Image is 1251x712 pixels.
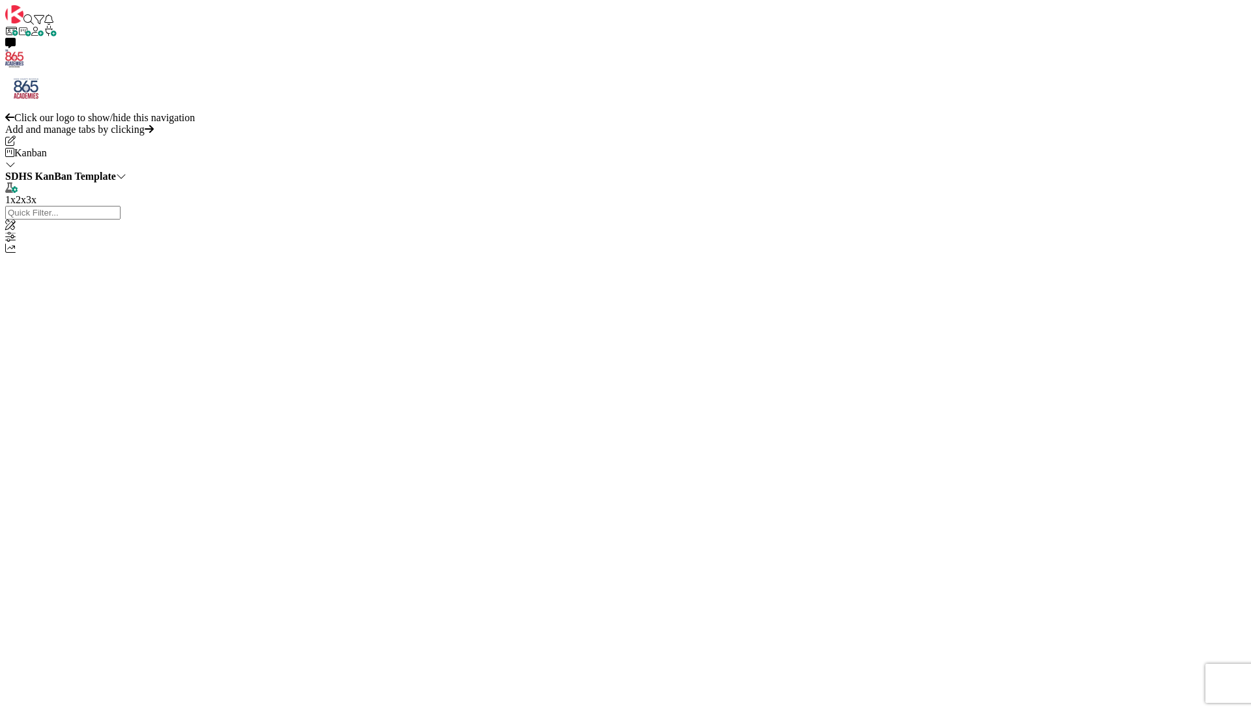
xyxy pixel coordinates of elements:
input: Quick Filter... [5,206,121,220]
img: Visit kanbanzone.com [5,5,23,23]
div: Add and manage tabs by clicking [5,124,1246,135]
span: Kanban [14,147,47,158]
span: 2x [16,194,26,205]
img: avatar [5,68,47,109]
img: KE [5,50,23,68]
div: Click our logo to show/hide this navigation [5,112,1246,124]
b: SDHS KanBan Template [5,171,116,182]
span: 3x [26,194,36,205]
span: 1x [5,194,16,205]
